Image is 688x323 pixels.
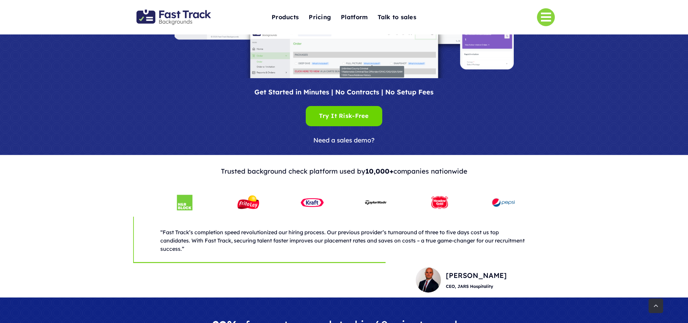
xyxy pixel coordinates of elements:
[313,136,375,144] span: Need a sales demo?
[236,190,261,215] img: fritolrg
[378,12,416,23] span: Talk to sales
[136,10,211,25] img: Fast Track Backgrounds Logo
[537,8,555,26] a: Link to #
[272,12,299,23] span: Products
[309,10,331,25] a: Pricing
[309,12,331,23] span: Pricing
[136,9,211,16] a: Fast Track Backgrounds Logo
[160,228,528,253] h5: “Fast Track’s completion speed revolutionized our hiring process. Our previous provider’s turnaro...
[446,283,555,290] p: CEO, JARS Hospitality
[319,111,369,121] span: Try It Risk-Free
[133,166,555,177] p: Trusted background check platform used by companies nationwide
[254,88,434,96] span: Get Started in Minutes | No Contracts | No Setup Fees
[416,267,441,293] img: James Rivenbark CEO JARS Hospitality
[363,190,388,215] img: taylorlrg
[341,12,368,23] span: Platform
[300,190,325,215] img: kraft-lrg
[378,10,416,25] a: Talk to sales
[341,10,368,25] a: Platform
[446,270,555,281] p: [PERSON_NAME]
[306,106,382,126] a: Try It Risk-Free
[365,167,394,175] b: 10,000+
[172,190,197,215] img: hrlrg
[313,137,375,144] a: Need a sales demo?
[491,190,516,215] img: pepsilfg
[238,1,450,34] nav: One Page
[427,190,452,215] img: meadowlrg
